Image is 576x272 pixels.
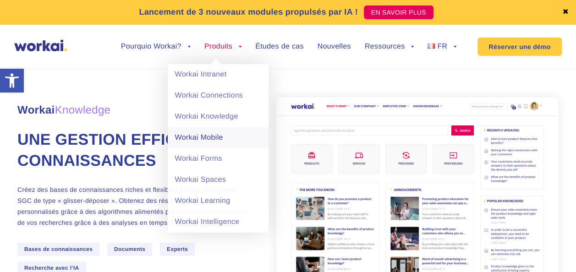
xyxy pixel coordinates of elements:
[168,169,269,190] a: Workai Spaces
[477,38,561,56] a: Réserver une démo
[255,43,304,50] a: Études de cas
[160,243,195,256] span: Experts
[318,43,351,50] a: Nouvelles
[139,6,357,18] p: Lancement de 3 nouveaux modules propulsés par IA !
[168,106,269,127] a: Workai Knowledge
[107,243,152,256] span: Documents
[121,43,191,50] a: Pourquio Workai?
[168,127,269,148] a: Workai Mobile
[364,5,433,19] a: EN SAVOIR PLUS
[17,184,254,228] p: Créez des bases de connaissances riches et flexibles à l’aide d’un éditeur SGC de type « glisser-...
[168,212,269,233] a: Workai Intelligence
[437,43,447,50] span: FR
[562,9,569,16] a: ✖
[55,104,111,116] em: Knowledge
[17,243,99,256] span: Bases de connaissances
[365,43,414,50] a: Ressources
[168,64,269,85] a: Workai Intranet
[168,148,269,169] a: Workai Forms
[17,130,254,172] h1: Une gestion efficace des connaissances
[204,43,241,50] a: Produits
[168,85,269,106] a: Workai Connections
[168,190,269,212] a: Workai Learning
[17,94,110,116] span: Workai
